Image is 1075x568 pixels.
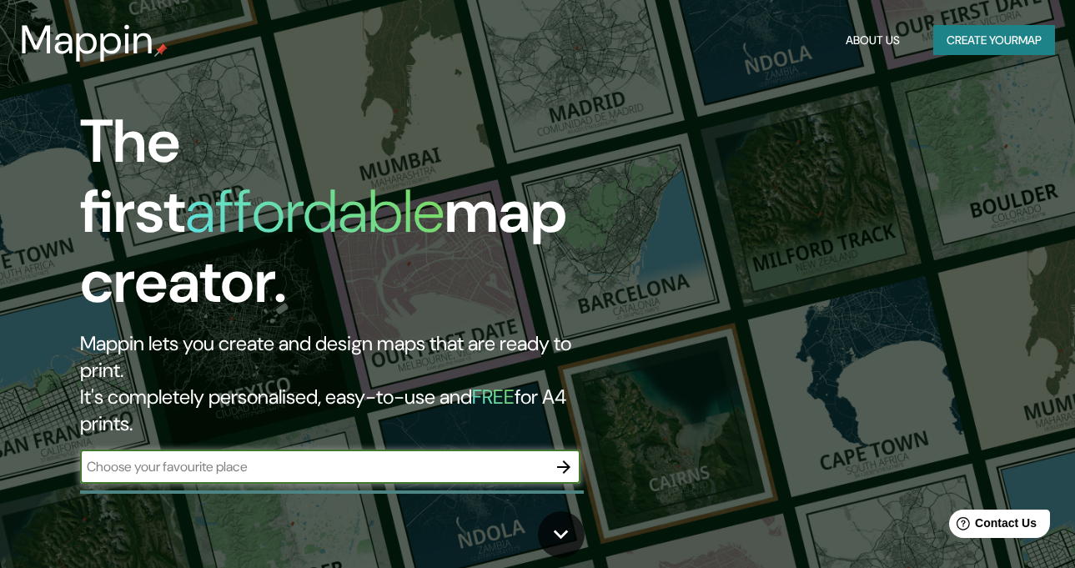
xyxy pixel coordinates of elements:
[472,384,515,410] h5: FREE
[20,17,154,63] h3: Mappin
[80,330,618,437] h2: Mappin lets you create and design maps that are ready to print. It's completely personalised, eas...
[80,457,547,476] input: Choose your favourite place
[933,25,1055,56] button: Create yourmap
[927,503,1057,550] iframe: Help widget launcher
[185,173,445,250] h1: affordable
[839,25,907,56] button: About Us
[154,43,168,57] img: mappin-pin
[80,107,618,330] h1: The first map creator.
